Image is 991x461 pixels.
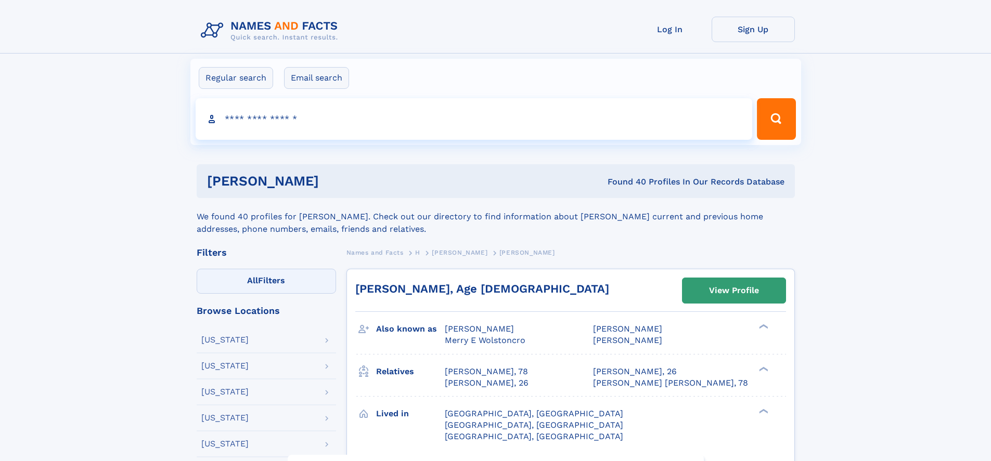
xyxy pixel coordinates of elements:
[499,249,555,256] span: [PERSON_NAME]
[432,249,487,256] span: [PERSON_NAME]
[197,248,336,257] div: Filters
[201,440,249,448] div: [US_STATE]
[247,275,258,285] span: All
[432,246,487,259] a: [PERSON_NAME]
[196,98,753,140] input: search input
[756,407,769,414] div: ❯
[355,282,609,295] a: [PERSON_NAME], Age [DEMOGRAPHIC_DATA]
[445,366,528,377] a: [PERSON_NAME], 78
[284,67,349,89] label: Email search
[201,414,249,422] div: [US_STATE]
[197,306,336,315] div: Browse Locations
[709,279,759,302] div: View Profile
[628,17,712,42] a: Log In
[197,269,336,294] label: Filters
[207,175,464,188] h1: [PERSON_NAME]
[445,409,623,418] span: [GEOGRAPHIC_DATA], [GEOGRAPHIC_DATA]
[593,366,677,377] a: [PERSON_NAME], 26
[376,405,445,423] h3: Lived in
[445,377,529,389] a: [PERSON_NAME], 26
[593,324,662,334] span: [PERSON_NAME]
[683,278,786,303] a: View Profile
[593,377,748,389] a: [PERSON_NAME] [PERSON_NAME], 78
[712,17,795,42] a: Sign Up
[756,365,769,372] div: ❯
[197,17,346,45] img: Logo Names and Facts
[445,335,525,345] span: Merry E Wolstoncro
[197,198,795,235] div: We found 40 profiles for [PERSON_NAME]. Check out our directory to find information about [PERSON...
[445,324,514,334] span: [PERSON_NAME]
[415,249,420,256] span: H
[346,246,404,259] a: Names and Facts
[445,420,623,430] span: [GEOGRAPHIC_DATA], [GEOGRAPHIC_DATA]
[201,362,249,370] div: [US_STATE]
[593,335,662,345] span: [PERSON_NAME]
[201,336,249,344] div: [US_STATE]
[445,431,623,441] span: [GEOGRAPHIC_DATA], [GEOGRAPHIC_DATA]
[756,323,769,330] div: ❯
[376,320,445,338] h3: Also known as
[376,363,445,380] h3: Relatives
[201,388,249,396] div: [US_STATE]
[415,246,420,259] a: H
[199,67,273,89] label: Regular search
[463,176,784,188] div: Found 40 Profiles In Our Records Database
[757,98,795,140] button: Search Button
